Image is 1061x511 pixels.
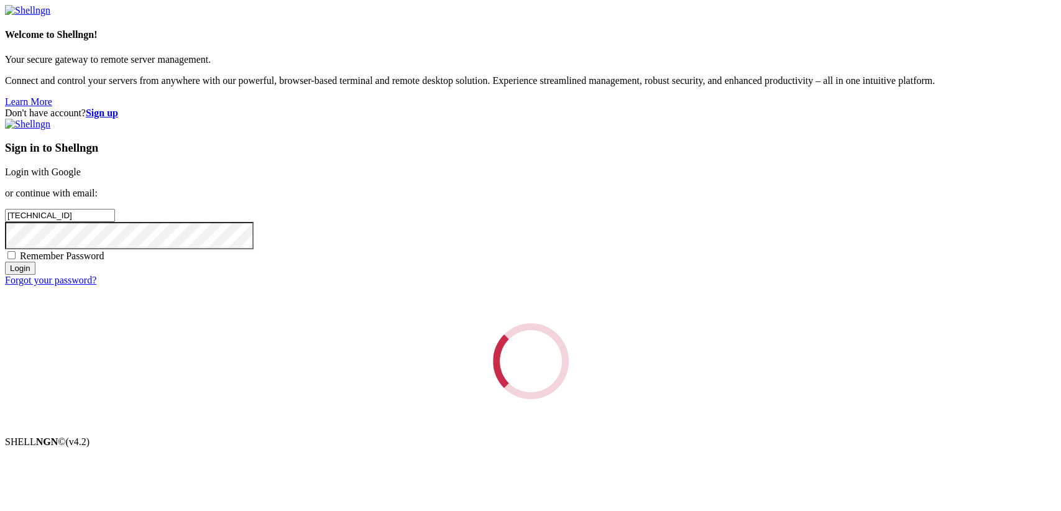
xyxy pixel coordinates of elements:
[5,262,35,275] input: Login
[5,75,1056,86] p: Connect and control your servers from anywhere with our powerful, browser-based terminal and remo...
[5,96,52,107] a: Learn More
[86,108,118,118] a: Sign up
[5,188,1056,199] p: or continue with email:
[20,251,104,261] span: Remember Password
[5,119,50,130] img: Shellngn
[5,275,96,285] a: Forgot your password?
[5,5,50,16] img: Shellngn
[486,317,575,406] div: Loading...
[5,141,1056,155] h3: Sign in to Shellngn
[5,209,115,222] input: Email address
[66,436,90,447] span: 4.2.0
[5,167,81,177] a: Login with Google
[5,54,1056,65] p: Your secure gateway to remote server management.
[5,29,1056,40] h4: Welcome to Shellngn!
[5,108,1056,119] div: Don't have account?
[7,251,16,259] input: Remember Password
[36,436,58,447] b: NGN
[5,436,90,447] span: SHELL ©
